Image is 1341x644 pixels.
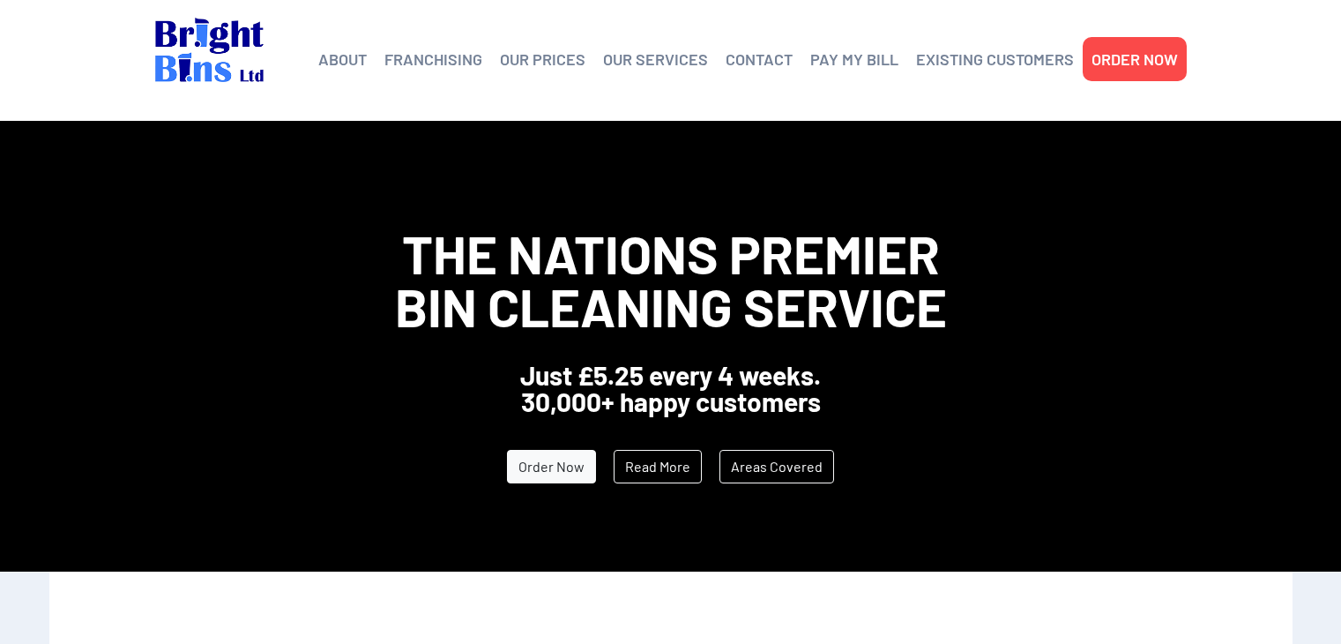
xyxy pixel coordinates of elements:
[384,46,482,72] a: FRANCHISING
[810,46,898,72] a: PAY MY BILL
[318,46,367,72] a: ABOUT
[719,450,834,483] a: Areas Covered
[395,221,947,338] span: The Nations Premier Bin Cleaning Service
[500,46,585,72] a: OUR PRICES
[603,46,708,72] a: OUR SERVICES
[916,46,1074,72] a: EXISTING CUSTOMERS
[726,46,793,72] a: CONTACT
[507,450,596,483] a: Order Now
[1091,46,1178,72] a: ORDER NOW
[614,450,702,483] a: Read More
